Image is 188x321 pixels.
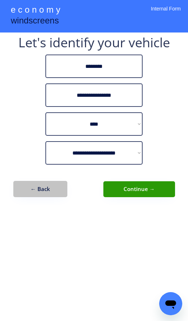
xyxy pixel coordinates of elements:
div: e c o n o m y [11,4,60,17]
iframe: Button to launch messaging window [159,292,182,315]
div: Let's identify your vehicle [18,36,170,49]
button: Continue → [103,181,175,197]
div: windscreens [11,14,59,29]
button: ← Back [13,181,67,197]
div: Internal Form [151,5,181,22]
